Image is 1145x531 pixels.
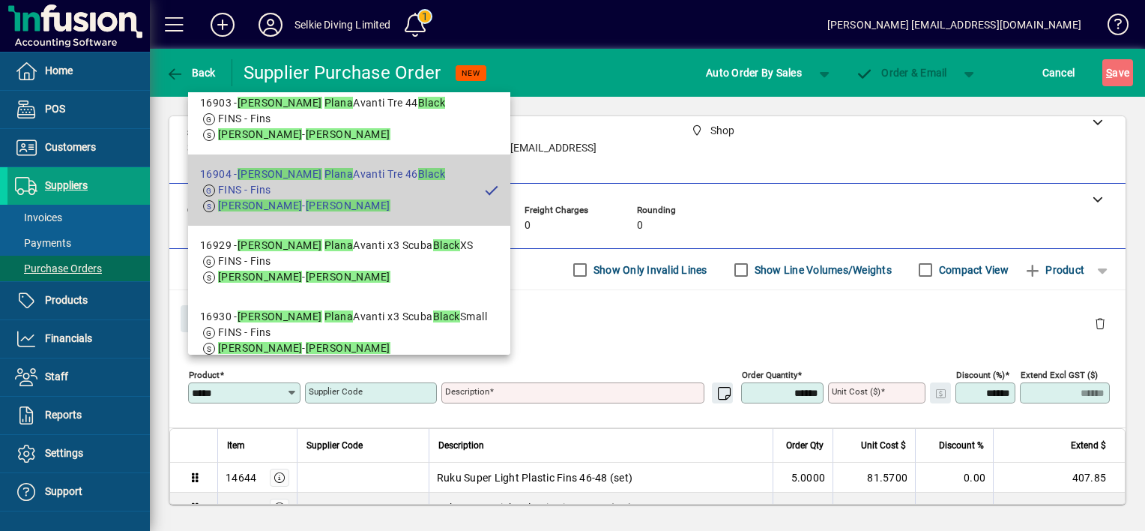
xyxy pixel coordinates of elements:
[7,282,150,319] a: Products
[7,320,150,358] a: Financials
[936,262,1009,277] label: Compact View
[199,11,247,38] button: Add
[15,211,62,223] span: Invoices
[15,237,71,249] span: Payments
[45,332,92,344] span: Financials
[7,435,150,472] a: Settings
[45,370,68,382] span: Staff
[861,437,906,454] span: Unit Cost $
[1082,305,1118,341] button: Delete
[162,59,220,86] button: Back
[773,463,833,493] td: 5.0000
[833,493,915,523] td: 81.5700
[7,129,150,166] a: Customers
[45,64,73,76] span: Home
[956,370,1005,380] mat-label: Discount (%)
[637,220,643,232] span: 0
[306,437,363,454] span: Supplier Code
[915,463,993,493] td: 0.00
[177,311,235,325] app-page-header-button: Close
[7,358,150,396] a: Staff
[438,437,484,454] span: Description
[1082,316,1118,330] app-page-header-button: Delete
[45,447,83,459] span: Settings
[45,141,96,153] span: Customers
[773,493,833,523] td: 2.0000
[150,59,232,86] app-page-header-button: Back
[445,386,489,397] mat-label: Description
[189,370,220,380] mat-label: Product
[437,470,632,485] span: Ruku Super Light Plastic Fins 46-48 (set)
[7,473,150,511] a: Support
[1071,437,1106,454] span: Extend $
[832,386,880,397] mat-label: Unit Cost ($)
[309,386,363,397] mat-label: Supplier Code
[166,67,216,79] span: Back
[45,485,82,497] span: Support
[742,370,797,380] mat-label: Order Quantity
[412,220,415,232] span: -
[437,500,632,515] span: Ruku Super Light Plastic Fins 48-50 (set)
[247,11,294,38] button: Profile
[227,437,245,454] span: Item
[430,142,655,166] span: [PERSON_NAME][EMAIL_ADDRESS][DOMAIN_NAME]
[45,294,88,306] span: Products
[187,142,295,154] span: 317 - Ocean Hunter Ltd
[7,397,150,434] a: Reports
[590,262,707,277] label: Show Only Invalid Lines
[45,103,65,115] span: POS
[187,307,226,331] span: Close
[827,13,1081,37] div: [PERSON_NAME] [EMAIL_ADDRESS][DOMAIN_NAME]
[1096,3,1126,52] a: Knowledge Base
[1102,59,1133,86] button: Save
[856,67,947,79] span: Order & Email
[7,256,150,281] a: Purchase Orders
[525,220,531,232] span: 0
[7,52,150,90] a: Home
[706,61,802,85] span: Auto Order By Sales
[1021,370,1098,380] mat-label: Extend excl GST ($)
[1039,59,1079,86] button: Cancel
[15,262,102,274] span: Purchase Orders
[45,179,88,191] span: Suppliers
[939,437,984,454] span: Discount %
[1106,61,1129,85] span: ave
[226,470,256,485] div: 14644
[181,305,232,332] button: Close
[244,61,441,85] div: Supplier Purchase Order
[7,91,150,128] a: POS
[698,59,809,86] button: Auto Order By Sales
[462,68,480,78] span: NEW
[993,463,1125,493] td: 407.85
[1106,67,1112,79] span: S
[169,290,1126,345] div: Product
[993,493,1125,523] td: 163.14
[187,220,218,232] span: [DATE]
[294,13,391,37] div: Selkie Diving Limited
[833,463,915,493] td: 81.5700
[226,500,256,515] div: 14645
[752,262,892,277] label: Show Line Volumes/Weights
[318,142,321,154] span: -
[7,205,150,230] a: Invoices
[915,493,993,523] td: 0.00
[848,59,955,86] button: Order & Email
[45,409,82,421] span: Reports
[1042,61,1075,85] span: Cancel
[7,230,150,256] a: Payments
[786,437,824,454] span: Order Qty
[300,220,303,232] span: -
